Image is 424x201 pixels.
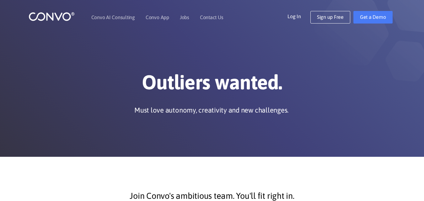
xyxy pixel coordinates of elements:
img: logo_1.png [29,12,75,21]
a: Log In [287,11,310,21]
p: Must love autonomy, creativity and new challenges. [134,105,288,115]
a: Sign up Free [310,11,350,24]
a: Jobs [180,15,189,20]
a: Contact Us [200,15,223,20]
a: Convo AI Consulting [91,15,135,20]
h1: Outliers wanted. [38,70,386,99]
a: Convo App [146,15,169,20]
a: Get a Demo [353,11,393,24]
